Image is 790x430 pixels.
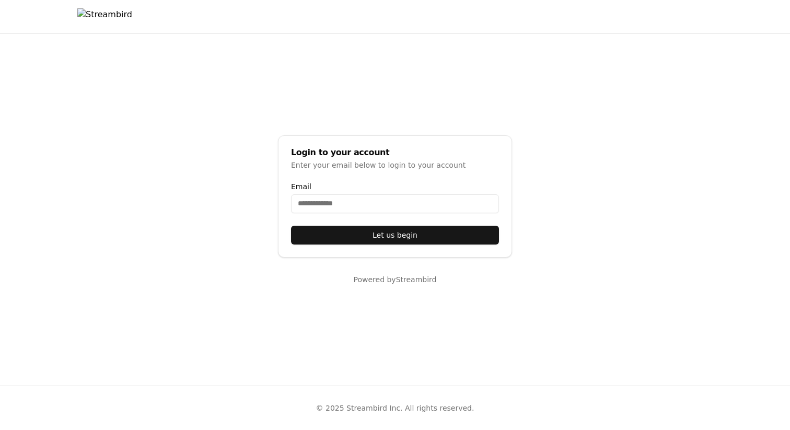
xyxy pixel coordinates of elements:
span: Powered by [354,275,396,284]
div: Login to your account [291,148,499,157]
label: Email [291,183,499,190]
span: All rights reserved. [405,404,474,412]
span: Streambird [396,275,437,284]
div: Enter your email below to login to your account [291,160,499,170]
span: © 2025 Streambird Inc. [316,404,403,412]
button: Let us begin [291,226,499,245]
img: Streambird [77,8,132,25]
